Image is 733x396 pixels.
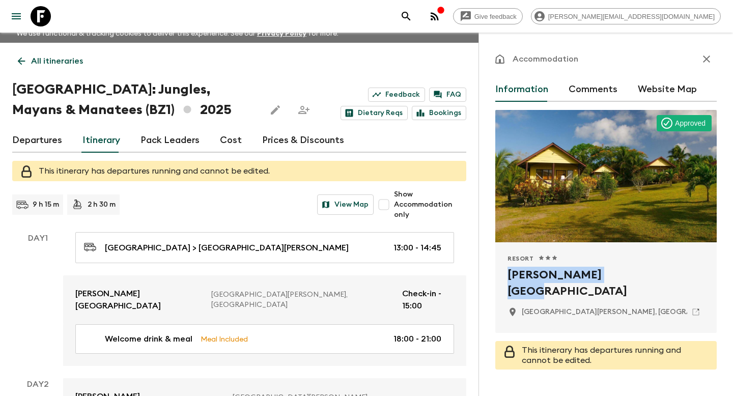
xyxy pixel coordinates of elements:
h2: [PERSON_NAME][GEOGRAPHIC_DATA] [508,267,704,299]
p: [GEOGRAPHIC_DATA] > [GEOGRAPHIC_DATA][PERSON_NAME] [105,242,349,254]
p: Welcome drink & meal [105,333,192,345]
p: Meal Included [201,333,248,345]
span: This itinerary has departures running and cannot be edited. [39,167,270,175]
button: Comments [569,77,617,102]
button: search adventures [396,6,416,26]
p: 13:00 - 14:45 [393,242,441,254]
span: [PERSON_NAME][EMAIL_ADDRESS][DOMAIN_NAME] [543,13,720,20]
a: [GEOGRAPHIC_DATA] > [GEOGRAPHIC_DATA][PERSON_NAME]13:00 - 14:45 [75,232,454,263]
a: Prices & Discounts [262,128,344,153]
a: Bookings [412,106,466,120]
p: All itineraries [31,55,83,67]
p: Approved [675,118,706,128]
p: 18:00 - 21:00 [393,333,441,345]
p: We use functional & tracking cookies to deliver this experience. See our for more. [12,24,343,43]
a: FAQ [429,88,466,102]
p: Day 1 [12,232,63,244]
p: Check-in - 15:00 [402,288,454,312]
div: Photo of Cassia Hill Resort [495,110,717,242]
div: [PERSON_NAME][EMAIL_ADDRESS][DOMAIN_NAME] [531,8,721,24]
a: Welcome drink & mealMeal Included18:00 - 21:00 [75,324,454,354]
a: Pack Leaders [140,128,200,153]
a: Itinerary [82,128,120,153]
span: Resort [508,254,534,263]
p: [PERSON_NAME][GEOGRAPHIC_DATA] [75,288,203,312]
a: [PERSON_NAME][GEOGRAPHIC_DATA][GEOGRAPHIC_DATA][PERSON_NAME], [GEOGRAPHIC_DATA]Check-in - 15:00 [63,275,466,324]
a: All itineraries [12,51,89,71]
a: Privacy Policy [257,30,306,37]
span: Show Accommodation only [394,189,466,220]
a: Dietary Reqs [341,106,408,120]
p: [GEOGRAPHIC_DATA][PERSON_NAME], [GEOGRAPHIC_DATA] [211,290,394,310]
a: Feedback [368,88,425,102]
button: Information [495,77,548,102]
a: Departures [12,128,62,153]
p: Day 2 [12,378,63,390]
p: 2 h 30 m [88,200,116,210]
button: Edit this itinerary [265,100,286,120]
p: Accommodation [513,53,578,65]
span: This itinerary has departures running and cannot be edited. [522,346,681,364]
h1: [GEOGRAPHIC_DATA]: Jungles, Mayans & Manatees (BZ1) 2025 [12,79,257,120]
a: Give feedback [453,8,523,24]
button: menu [6,6,26,26]
a: Cost [220,128,242,153]
span: Share this itinerary [294,100,314,120]
span: Give feedback [469,13,522,20]
button: View Map [317,194,374,215]
button: Website Map [638,77,697,102]
p: 9 h 15 m [33,200,59,210]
